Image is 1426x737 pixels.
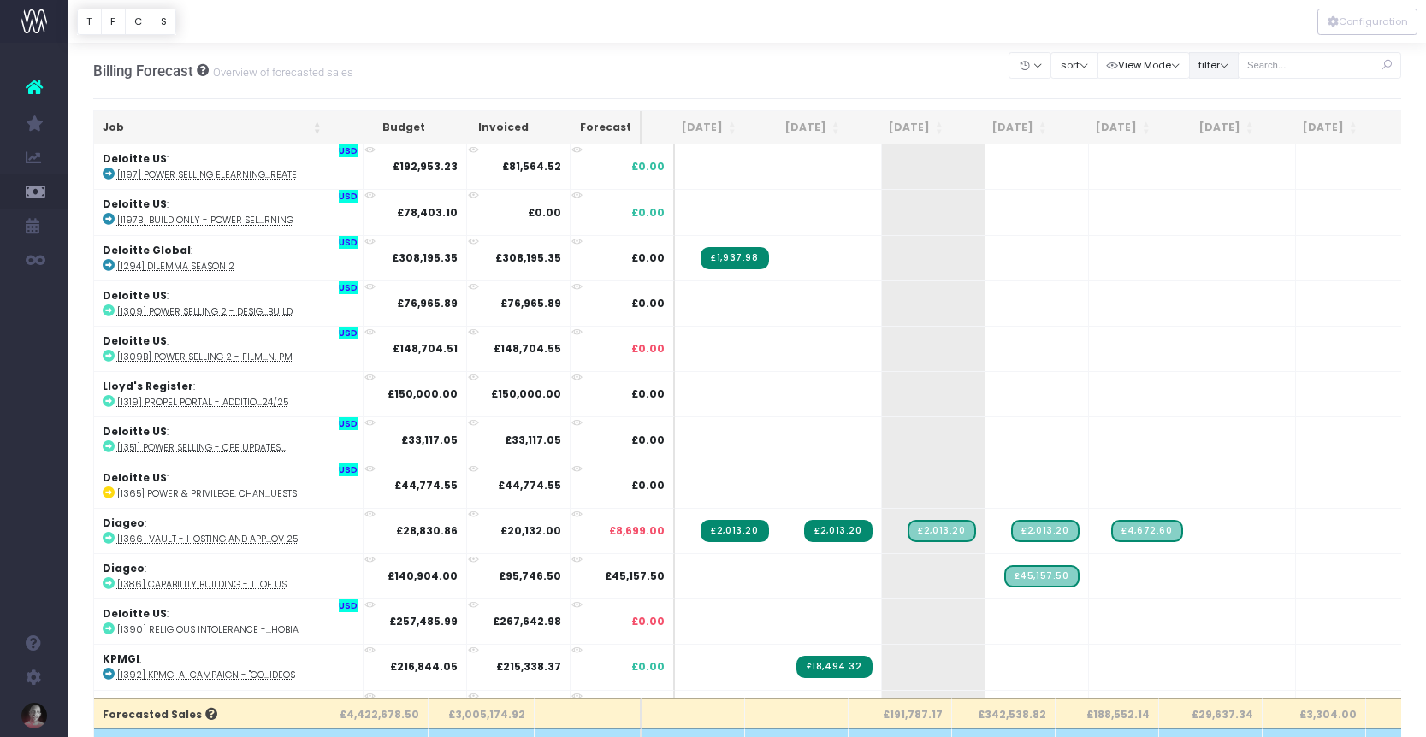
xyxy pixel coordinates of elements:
th: Budget [330,111,434,144]
td: : [94,235,364,280]
strong: £28,830.86 [396,523,458,538]
abbr: [1319] Propel Portal - Additional Funds 24/25 [117,396,288,409]
strong: £95,746.50 [499,569,561,583]
span: Streamtime Invoice: 2236 – [1294] Dilemma Season 2 [701,247,768,269]
abbr: [1309b] Power Selling 2 - Film, Animation, PM [117,351,293,363]
th: Forecast [537,111,642,144]
span: Billing Forecast [93,62,193,80]
span: £8,699.00 [609,523,665,539]
strong: £0.00 [528,205,561,220]
abbr: [1197] Power Selling Elearning - Create [117,168,297,181]
strong: KPMGI [103,652,139,666]
strong: Deloitte US [103,424,167,439]
span: £0.00 [631,205,665,221]
span: £0.00 [631,659,665,675]
th: Aug 25: activate to sort column ascending [745,111,849,144]
strong: £81,564.52 [502,159,561,174]
th: £4,422,678.50 [322,698,429,728]
th: Oct 25: activate to sort column ascending [952,111,1056,144]
span: USD [339,190,358,203]
span: USD [339,281,358,294]
strong: £33,117.05 [401,433,458,447]
th: £191,787.17 [849,698,952,728]
strong: Deloitte US [103,197,167,211]
td: : [94,463,364,508]
abbr: [1390] Religious Intolerance - Antisemitism + Islamophobia [117,623,299,636]
th: Job: activate to sort column ascending [94,111,330,144]
strong: £44,774.55 [498,478,561,492]
strong: £150,000.00 [388,386,458,401]
td: : [94,508,364,553]
span: USD [339,327,358,339]
span: USD [339,599,358,612]
abbr: [1386] Capability building - the measure of us [117,578,287,591]
strong: £216,844.05 [390,659,458,674]
strong: £257,485.99 [389,614,458,628]
td: : [94,644,364,689]
th: Invoiced [434,111,537,144]
span: Streamtime Draft Invoice: [1386] Capability building for Senior Leaders - the measure of us [1004,565,1080,587]
span: £45,157.50 [605,569,665,584]
strong: £192,953.23 [393,159,458,174]
td: : [94,371,364,416]
abbr: [1366] Vault - Hosting and Application Support - Year 4, Nov 24-Nov 25 [117,533,298,545]
span: Streamtime Invoice: 2243 – [1392] AI Campaign - [796,656,873,678]
strong: £215,338.37 [496,659,561,674]
th: £29,637.34 [1159,698,1263,728]
button: filter [1189,52,1239,79]
button: S [151,9,176,35]
strong: £308,195.35 [495,251,561,265]
th: Dec 25: activate to sort column ascending [1159,111,1263,144]
strong: £267,642.98 [493,614,561,628]
th: Sep 25: activate to sort column ascending [849,111,952,144]
span: £0.00 [631,251,665,266]
td: : [94,416,364,462]
th: Jan 26: activate to sort column ascending [1263,111,1366,144]
abbr: [1309] Power Selling 2 - Design + Build [117,305,293,318]
span: Streamtime Invoice: 2254 – [1366] Vault - Hosting and Application Support - Year 4, Nov 24-Nov 25 [804,520,872,542]
strong: Diageo [103,561,145,575]
td: : [94,553,364,598]
span: £0.00 [631,341,665,357]
abbr: [1351] Power Selling - CPE Updates [117,441,286,454]
th: £3,005,174.92 [429,698,535,728]
small: Overview of forecasted sales [209,62,353,80]
div: Vertical button group [1317,9,1417,35]
strong: Deloitte US [103,606,167,621]
button: sort [1050,52,1098,79]
strong: £76,965.89 [397,296,458,310]
strong: Deloitte US [103,151,167,166]
span: £0.00 [631,159,665,174]
abbr: [1392] KPMGI AI Campaign - [117,669,295,681]
span: £0.00 [631,433,665,448]
strong: Deloitte Global [103,243,191,257]
abbr: [1365] Power & Privilege: change requests [117,487,297,500]
th: £342,538.82 [952,698,1056,728]
strong: £20,132.00 [500,523,561,538]
strong: Deloitte US [103,470,167,485]
td: : [94,598,364,644]
abbr: [1197b] Build only - Power Selling Elearning [117,214,293,227]
span: USD [339,236,358,249]
div: Vertical button group [77,9,176,35]
span: Streamtime Draft Invoice: [1366] Vault - Hosting and Application Support - Year 4, Nov 24-Nov 25 [1011,520,1079,542]
th: Nov 25: activate to sort column ascending [1056,111,1159,144]
input: Search... [1238,52,1402,79]
strong: £140,904.00 [388,569,458,583]
span: USD [339,463,358,476]
span: USD [339,144,358,157]
strong: £148,704.55 [494,341,561,356]
strong: £150,000.00 [491,386,561,401]
td: : [94,280,364,326]
span: £0.00 [631,614,665,629]
button: F [101,9,126,35]
strong: Deloitte US [103,333,167,348]
abbr: [1294] Dilemma Season 2 [117,260,234,273]
th: £3,304.00 [1263,698,1366,728]
strong: £308,195.35 [392,251,458,265]
span: Forecasted Sales [103,707,217,722]
td: : [94,690,364,735]
td: : [94,189,364,234]
span: £0.00 [631,478,665,493]
td: : [94,326,364,371]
